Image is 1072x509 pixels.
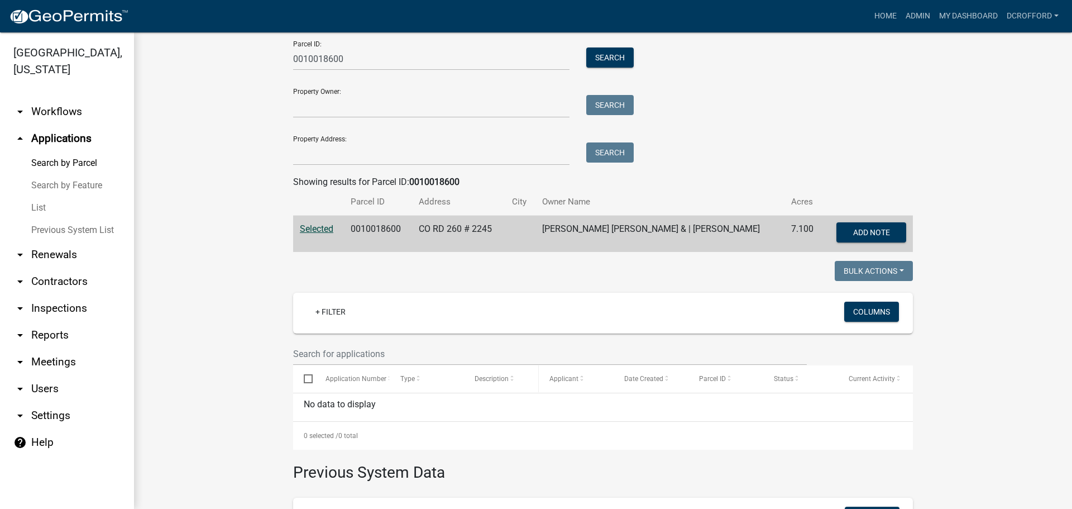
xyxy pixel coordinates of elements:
[539,365,614,392] datatable-header-cell: Applicant
[13,248,27,261] i: arrow_drop_down
[412,189,505,215] th: Address
[344,189,413,215] th: Parcel ID
[389,365,464,392] datatable-header-cell: Type
[13,275,27,288] i: arrow_drop_down
[13,132,27,145] i: arrow_drop_up
[293,175,913,189] div: Showing results for Parcel ID:
[614,365,688,392] datatable-header-cell: Date Created
[307,302,355,322] a: + Filter
[838,365,913,392] datatable-header-cell: Current Activity
[1002,6,1063,27] a: dcrofford
[844,302,899,322] button: Columns
[344,216,413,253] td: 0010018600
[586,47,634,68] button: Search
[535,216,784,253] td: [PERSON_NAME] [PERSON_NAME] & | [PERSON_NAME]
[293,342,807,365] input: Search for applications
[505,189,535,215] th: City
[624,375,663,383] span: Date Created
[13,355,27,369] i: arrow_drop_down
[400,375,415,383] span: Type
[549,375,578,383] span: Applicant
[314,365,389,392] datatable-header-cell: Application Number
[586,142,634,163] button: Search
[699,375,726,383] span: Parcel ID
[774,375,793,383] span: Status
[13,329,27,342] i: arrow_drop_down
[293,393,913,421] div: No data to display
[763,365,838,392] datatable-header-cell: Status
[409,177,460,187] strong: 0010018600
[586,95,634,115] button: Search
[784,216,823,253] td: 7.100
[935,6,1002,27] a: My Dashboard
[326,375,386,383] span: Application Number
[293,422,913,450] div: 0 total
[835,261,913,281] button: Bulk Actions
[849,375,895,383] span: Current Activity
[836,222,906,242] button: Add Note
[853,228,889,237] span: Add Note
[293,450,913,484] h3: Previous System Data
[13,382,27,396] i: arrow_drop_down
[870,6,901,27] a: Home
[688,365,763,392] datatable-header-cell: Parcel ID
[304,432,338,440] span: 0 selected /
[13,302,27,315] i: arrow_drop_down
[535,189,784,215] th: Owner Name
[13,409,27,422] i: arrow_drop_down
[475,375,509,383] span: Description
[464,365,539,392] datatable-header-cell: Description
[13,436,27,449] i: help
[901,6,935,27] a: Admin
[300,223,333,234] a: Selected
[293,365,314,392] datatable-header-cell: Select
[412,216,505,253] td: CO RD 260 # 2245
[784,189,823,215] th: Acres
[13,105,27,118] i: arrow_drop_down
